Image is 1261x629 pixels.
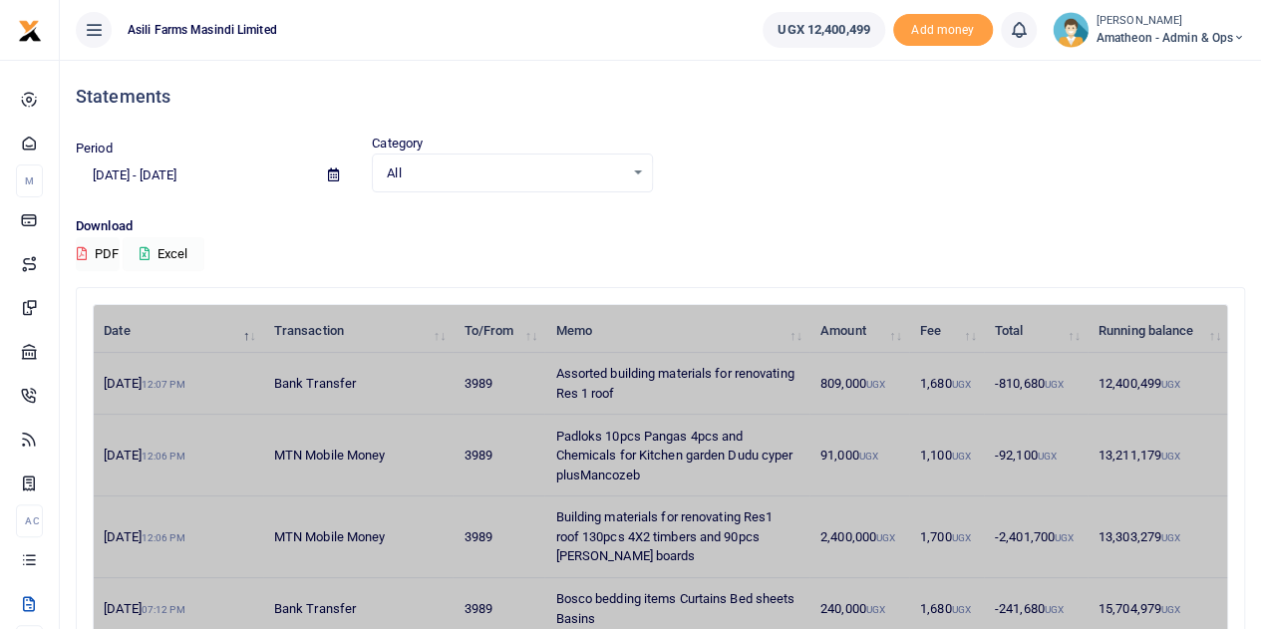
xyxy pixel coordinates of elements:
span: Add money [893,14,993,47]
button: Excel [123,237,204,271]
li: Wallet ballance [755,12,892,48]
img: profile-user [1053,12,1089,48]
img: logo-small [18,19,42,43]
li: Ac [16,504,43,537]
span: All [387,163,623,183]
label: Category [372,134,423,154]
p: Download [76,216,1245,237]
small: [PERSON_NAME] [1097,13,1245,30]
label: Period [76,139,113,158]
a: logo-small logo-large logo-large [18,22,42,37]
li: Toup your wallet [893,14,993,47]
span: Asili Farms Masindi Limited [120,21,285,39]
button: PDF [76,237,120,271]
input: select period [76,158,312,192]
h4: Statements [76,86,1245,108]
span: UGX 12,400,499 [778,20,869,40]
a: UGX 12,400,499 [763,12,884,48]
span: Amatheon - Admin & Ops [1097,29,1245,47]
a: profile-user [PERSON_NAME] Amatheon - Admin & Ops [1053,12,1245,48]
a: Add money [893,21,993,36]
li: M [16,164,43,197]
